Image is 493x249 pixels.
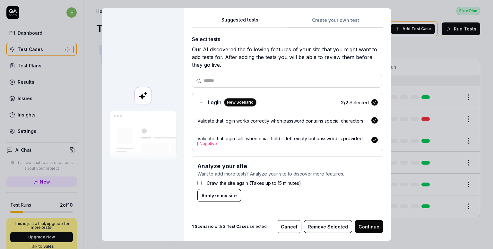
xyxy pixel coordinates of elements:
[224,98,256,107] div: New Scenario
[110,111,177,162] img: Our AI scans your site and suggests things to test
[192,46,383,69] div: Our AI discovered the following features of your site that you might want to add tests for. After...
[192,16,288,28] button: Suggested tests
[192,224,267,229] span: with selected
[192,35,383,43] div: Select tests
[208,99,221,106] span: Login
[207,180,301,186] label: Crawl the site again (Takes up to 15 minutes)
[192,224,213,229] b: 1 Scenario
[341,100,348,105] b: 2 / 2
[202,192,237,199] span: Analyze my site
[197,170,378,177] p: Want to add more tests? Analyze your site to discover more features.
[341,99,369,106] span: Selected
[197,162,378,170] h3: Analyze your site
[277,220,301,233] button: Cancel
[304,220,352,233] button: Remove Selected
[197,117,371,124] div: Validate that login works correctly when password contains special characters
[223,224,249,229] b: 2 Test Cases
[355,220,383,233] button: Continue
[197,135,371,146] div: Validate that login fails when email field is left empty but password is provided
[288,16,383,28] button: Create your own test
[200,142,217,146] button: Negative
[197,189,241,202] button: Analyze my site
